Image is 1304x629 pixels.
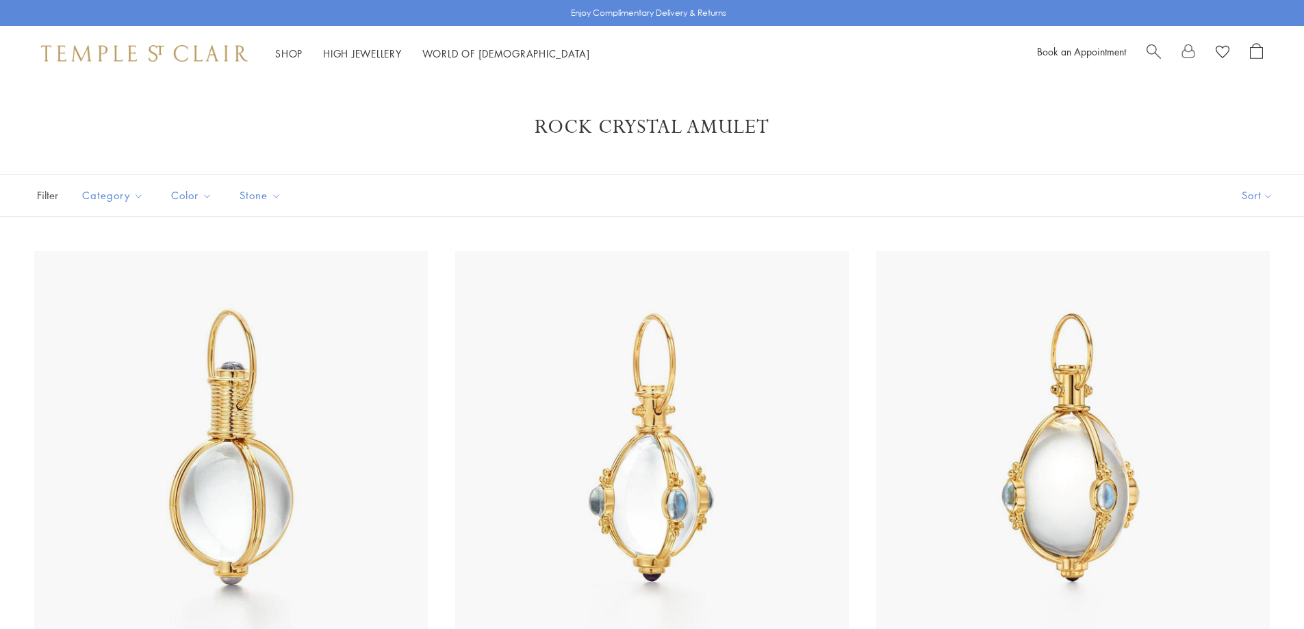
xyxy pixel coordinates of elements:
[1147,43,1161,64] a: Search
[233,187,292,204] span: Stone
[1216,43,1229,64] a: View Wishlist
[161,180,222,211] button: Color
[275,47,303,60] a: ShopShop
[1037,44,1126,58] a: Book an Appointment
[55,115,1249,140] h1: Rock Crystal Amulet
[72,180,154,211] button: Category
[1236,565,1290,615] iframe: Gorgias live chat messenger
[275,45,590,62] nav: Main navigation
[41,45,248,62] img: Temple St. Clair
[164,187,222,204] span: Color
[1211,175,1304,216] button: Show sort by
[323,47,402,60] a: High JewelleryHigh Jewellery
[75,187,154,204] span: Category
[422,47,590,60] a: World of [DEMOGRAPHIC_DATA]World of [DEMOGRAPHIC_DATA]
[571,6,726,20] p: Enjoy Complimentary Delivery & Returns
[229,180,292,211] button: Stone
[1250,43,1263,64] a: Open Shopping Bag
